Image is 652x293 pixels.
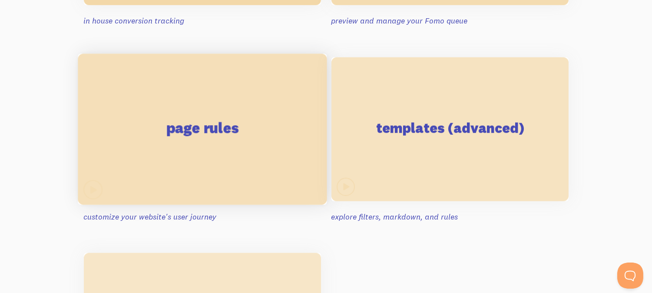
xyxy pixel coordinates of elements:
[331,212,569,222] p: explore filters, markdown, and rules
[376,121,524,135] h2: templates (advanced)
[84,212,321,222] p: customize your website's user journey
[331,16,569,26] p: preview and manage your Fomo queue
[617,263,643,289] iframe: Help Scout Beacon - Open
[84,16,321,26] p: in house conversion tracking
[166,120,239,135] h2: page rules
